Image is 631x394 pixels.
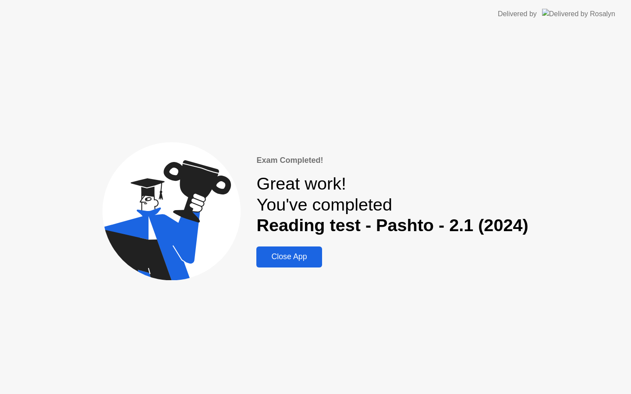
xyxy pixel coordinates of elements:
[498,9,537,19] div: Delivered by
[256,215,528,235] b: Reading test - Pashto - 2.1 (2024)
[256,155,528,166] div: Exam Completed!
[256,173,528,236] div: Great work! You've completed
[256,246,322,267] button: Close App
[259,252,319,261] div: Close App
[542,9,615,19] img: Delivered by Rosalyn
